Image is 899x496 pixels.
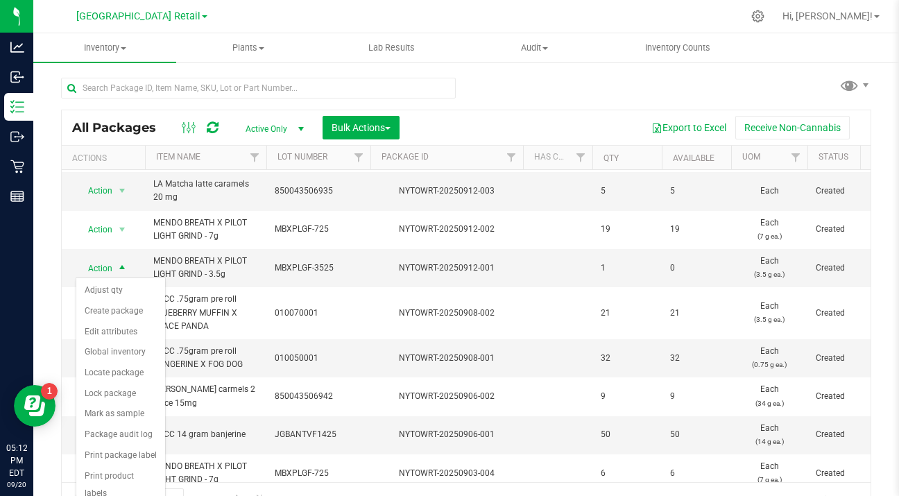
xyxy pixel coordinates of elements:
[153,216,258,243] span: MENDO BREATH X PILOT LIGHT GRIND - 7g
[368,307,525,320] div: NYTOWRT-20250908-002
[673,153,714,163] a: Available
[601,223,653,236] span: 19
[670,185,723,198] span: 5
[76,445,165,466] li: Print package label
[76,181,113,200] span: Action
[670,390,723,403] span: 9
[816,223,875,236] span: Created
[601,307,653,320] span: 21
[275,352,362,365] span: 010050001
[816,428,875,441] span: Created
[606,33,749,62] a: Inventory Counts
[368,223,525,236] div: NYTOWRT-20250912-002
[819,152,848,162] a: Status
[739,216,799,243] span: Each
[76,363,165,384] li: Locate package
[368,390,525,403] div: NYTOWRT-20250906-002
[76,259,113,278] span: Action
[6,442,27,479] p: 05:12 PM EDT
[76,10,200,22] span: [GEOGRAPHIC_DATA] Retail
[323,116,400,139] button: Bulk Actions
[76,220,113,239] span: Action
[61,78,456,99] input: Search Package ID, Item Name, SKU, Lot or Part Number...
[153,383,258,409] span: [PERSON_NAME] carmels 2 piece 15mg
[816,185,875,198] span: Created
[114,259,131,278] span: select
[76,280,165,301] li: Adjust qty
[10,189,24,203] inline-svg: Reports
[176,33,319,62] a: Plants
[603,153,619,163] a: Qty
[739,422,799,448] span: Each
[601,352,653,365] span: 32
[670,428,723,441] span: 50
[76,404,165,425] li: Mark as sample
[601,467,653,480] span: 6
[76,384,165,404] li: Lock package
[177,42,318,54] span: Plants
[601,390,653,403] span: 9
[33,33,176,62] a: Inventory
[332,122,391,133] span: Bulk Actions
[153,428,258,441] span: TOCC 14 gram banjerine
[739,300,799,326] span: Each
[816,262,875,275] span: Created
[670,223,723,236] span: 19
[368,185,525,198] div: NYTOWRT-20250912-003
[368,262,525,275] div: NYTOWRT-20250912-001
[739,435,799,448] p: (14 g ea.)
[742,152,760,162] a: UOM
[76,322,165,343] li: Edit attributes
[275,262,362,275] span: MBXPLGF-3525
[463,33,606,62] a: Audit
[523,146,592,170] th: Has COA
[816,467,875,480] span: Created
[153,460,258,486] span: MENDO BREATH X PILOT LIGHT GRIND - 7g
[739,268,799,281] p: (3.5 g ea.)
[275,390,362,403] span: 850043506942
[626,42,729,54] span: Inventory Counts
[500,146,523,169] a: Filter
[739,358,799,371] p: (0.75 g ea.)
[350,42,434,54] span: Lab Results
[153,293,258,333] span: TOCC .75gram pre roll BLUEBERRY MUFFIN X SPACE PANDA
[642,116,735,139] button: Export to Excel
[76,301,165,322] li: Create package
[735,116,850,139] button: Receive Non-Cannabis
[601,262,653,275] span: 1
[41,383,58,400] iframe: Resource center unread badge
[153,345,258,371] span: TOCC .75gram pre roll BANGERINE X FOG DOG
[601,428,653,441] span: 50
[153,178,258,204] span: LA Matcha latte caramels 20 mg
[10,40,24,54] inline-svg: Analytics
[570,146,592,169] a: Filter
[601,185,653,198] span: 5
[749,10,767,23] div: Manage settings
[320,33,463,62] a: Lab Results
[275,185,362,198] span: 850043506935
[816,390,875,403] span: Created
[368,428,525,441] div: NYTOWRT-20250906-001
[816,352,875,365] span: Created
[275,428,362,441] span: JGBANTVF1425
[463,42,605,54] span: Audit
[382,152,429,162] a: Package ID
[114,181,131,200] span: select
[739,185,799,198] span: Each
[816,307,875,320] span: Created
[72,153,139,163] div: Actions
[348,146,370,169] a: Filter
[275,467,362,480] span: MBXPLGF-725
[739,473,799,486] p: (7 g ea.)
[72,120,170,135] span: All Packages
[10,70,24,84] inline-svg: Inbound
[10,130,24,144] inline-svg: Outbound
[153,255,258,281] span: MENDO BREATH X PILOT LIGHT GRIND - 3.5g
[76,425,165,445] li: Package audit log
[10,100,24,114] inline-svg: Inventory
[114,220,131,239] span: select
[275,223,362,236] span: MBXPLGF-725
[10,160,24,173] inline-svg: Retail
[368,467,525,480] div: NYTOWRT-20250903-004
